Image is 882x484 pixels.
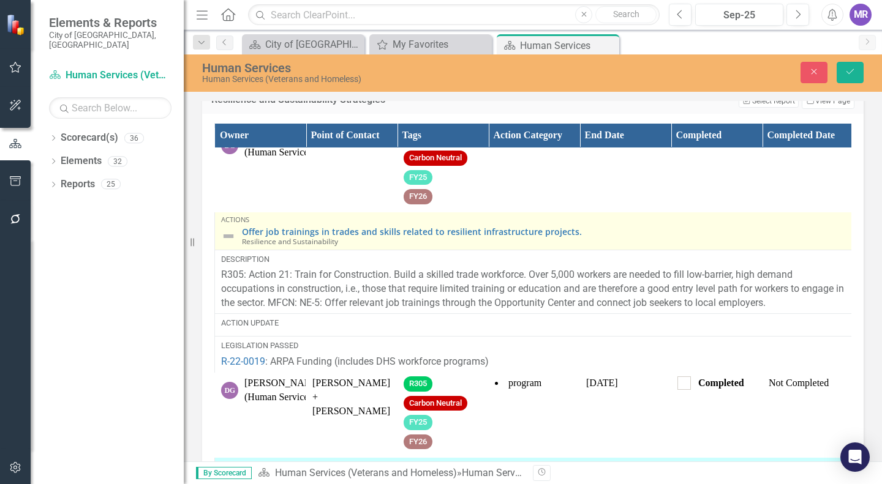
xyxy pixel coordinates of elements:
div: Description [221,254,847,265]
span: FY25 [404,415,432,430]
div: DG [221,382,238,399]
button: Sep-25 [695,4,783,26]
div: Human Services [462,467,532,478]
span: Resilience and Sustainability [242,236,338,246]
a: Scorecard(s) [61,131,118,145]
span: Elements & Reports [49,15,171,30]
p: The City of Miami continues its work with Future Bound - the local collective impact group for th... [3,3,620,47]
div: 25 [101,179,121,190]
div: 32 [108,156,127,166]
div: Sep-25 [699,8,779,23]
a: City of [GEOGRAPHIC_DATA] [245,37,361,52]
button: MR [850,4,872,26]
a: Reports [61,177,95,192]
input: Search ClearPoint... [248,4,660,26]
button: Search [595,6,657,23]
div: » [258,466,524,480]
span: Carbon Neutral [404,396,467,411]
p: : ARPA Funding (includes DHS workforce programs) [221,355,847,369]
div: [PERSON_NAME] (Human Services) [244,376,322,404]
span: Search [613,9,639,19]
span: By Scorecard [196,467,252,479]
div: Human Services (Veterans and Homeless) [202,75,567,84]
span: FY26 [404,189,432,204]
div: Not Completed [769,376,847,390]
p: The City of Miami's Opportunity Center continues to assist the Summer Youth Program by offering h... [3,3,620,32]
div: Action Update [221,318,847,329]
div: Human Services [520,38,616,53]
div: 36 [124,133,144,143]
img: ClearPoint Strategy [6,14,28,35]
button: Select Report [739,94,798,108]
a: View Page [802,93,854,109]
img: Not Defined [221,229,236,244]
h3: Resilience and Sustainability Strategies [211,94,598,105]
div: Human Services [202,61,567,75]
div: City of [GEOGRAPHIC_DATA] [265,37,361,52]
a: My Favorites [372,37,489,52]
span: FY25 [404,170,432,185]
div: My Favorites [393,37,489,52]
span: [DATE] [586,378,618,388]
span: [PERSON_NAME] + [PERSON_NAME] [312,378,390,416]
span: R305: Action 21: Train for Construction. Build a skilled trade workforce. Over 5,000 workers are ... [221,269,844,308]
div: Open Intercom Messenger [840,442,870,472]
a: Offer job trainings in trades and skills related to resilient infrastructure projects. [242,227,847,236]
a: Human Services (Veterans and Homeless) [275,467,457,478]
div: Legislation Passed [221,340,847,351]
small: City of [GEOGRAPHIC_DATA], [GEOGRAPHIC_DATA] [49,30,171,50]
span: FY26 [404,434,432,450]
div: Actions [221,216,847,223]
a: Elements [61,154,102,168]
input: Search Below... [49,97,171,119]
span: program [508,378,541,388]
a: R-22-0019 [221,356,265,367]
a: Human Services (Veterans and Homeless) [49,69,171,83]
span: R305 [404,376,432,392]
span: Carbon Neutral [404,151,467,166]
